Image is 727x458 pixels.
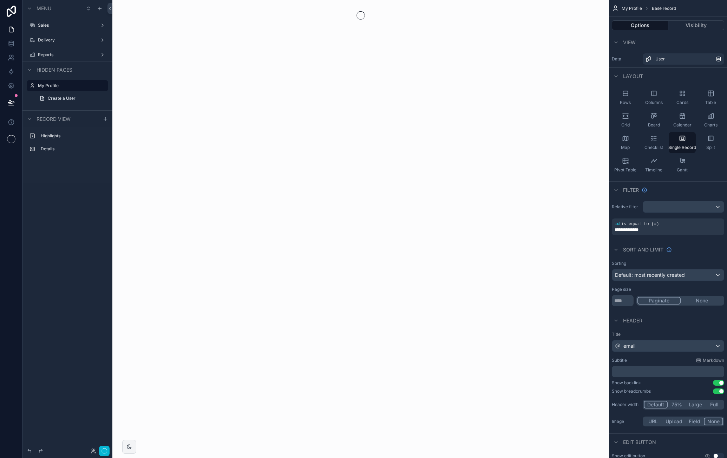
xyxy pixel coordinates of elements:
[621,122,630,128] span: Grid
[612,419,640,424] label: Image
[612,332,724,337] label: Title
[704,418,723,425] button: None
[612,358,627,363] label: Subtitle
[669,155,696,176] button: Gantt
[612,340,724,352] button: email
[644,418,662,425] button: URL
[612,20,668,30] button: Options
[623,187,639,194] span: Filter
[645,167,662,173] span: Timeline
[612,269,724,281] button: Default: most recently created
[706,145,715,150] span: Split
[696,358,724,363] a: Markdown
[686,401,705,408] button: Large
[612,366,724,377] div: scrollable content
[640,132,667,153] button: Checklist
[38,22,97,28] label: Sales
[644,401,668,408] button: Default
[645,100,663,105] span: Columns
[668,145,696,150] span: Single Record
[677,167,688,173] span: Gantt
[704,122,718,128] span: Charts
[655,56,665,62] span: User
[48,96,76,101] span: Create a User
[37,116,71,123] span: Record view
[612,204,640,210] label: Relative filter
[640,155,667,176] button: Timeline
[615,222,620,227] span: id
[38,52,97,58] label: Reports
[623,246,663,253] span: Sort And Limit
[640,110,667,131] button: Board
[623,73,643,80] span: Layout
[676,100,688,105] span: Cards
[652,6,676,11] span: Base record
[623,317,642,324] span: Header
[612,87,639,108] button: Rows
[35,93,108,104] a: Create a User
[22,127,112,162] div: scrollable content
[612,402,640,407] label: Header width
[697,87,724,108] button: Table
[612,380,641,386] div: Show backlink
[37,5,51,12] span: Menu
[643,53,724,65] a: User
[669,87,696,108] button: Cards
[621,145,630,150] span: Map
[38,37,97,43] label: Delivery
[41,133,105,139] label: Highlights
[648,122,660,128] span: Board
[622,6,642,11] span: My Profile
[623,342,635,349] span: email
[705,100,716,105] span: Table
[673,122,692,128] span: Calendar
[697,132,724,153] button: Split
[703,358,724,363] span: Markdown
[615,272,685,278] span: Default: most recently created
[668,20,725,30] button: Visibility
[614,167,636,173] span: Pivot Table
[41,146,105,152] label: Details
[669,110,696,131] button: Calendar
[612,155,639,176] button: Pivot Table
[644,145,663,150] span: Checklist
[612,287,631,292] label: Page size
[612,388,651,394] div: Show breadcrumbs
[668,401,686,408] button: 75%
[612,132,639,153] button: Map
[612,56,640,62] label: Data
[621,222,659,227] span: is equal to (=)
[640,87,667,108] button: Columns
[623,39,636,46] span: View
[637,297,681,305] button: Paginate
[37,66,72,73] span: Hidden pages
[681,297,723,305] button: None
[623,439,656,446] span: Edit button
[697,110,724,131] button: Charts
[612,110,639,131] button: Grid
[705,401,723,408] button: Full
[612,261,626,266] label: Sorting
[38,83,104,89] label: My Profile
[662,418,686,425] button: Upload
[620,100,631,105] span: Rows
[669,132,696,153] button: Single Record
[686,418,704,425] button: Field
